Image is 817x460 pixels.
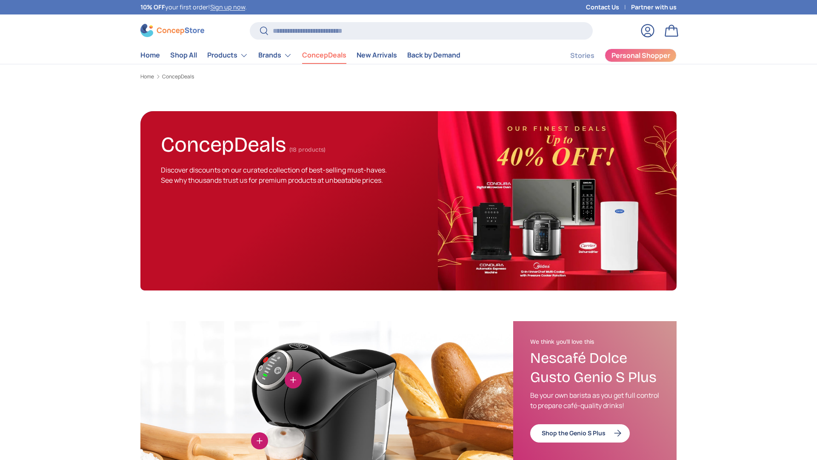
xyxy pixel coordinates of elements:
a: Shop the Genio S Plus [530,424,630,443]
nav: Primary [140,47,460,64]
h3: Nescafé Dolce Gusto Genio S Plus [530,349,660,387]
a: Brands [258,47,292,64]
a: ConcepDeals [162,74,194,79]
img: ConcepStore [140,24,204,37]
summary: Brands [253,47,297,64]
a: Back by Demand [407,47,460,63]
a: Sign up now [210,3,245,11]
a: Products [207,47,248,64]
span: Discover discounts on our curated collection of best-selling must-haves. See why thousands trust ... [161,165,387,185]
a: ConcepDeals [302,47,346,63]
nav: Breadcrumbs [140,73,677,80]
a: Personal Shopper [605,49,677,62]
h1: ConcepDeals [161,129,286,157]
a: Contact Us [586,3,631,12]
a: Partner with us [631,3,677,12]
p: your first order! . [140,3,247,12]
strong: 10% OFF [140,3,165,11]
a: Shop All [170,47,197,63]
h2: We think you'll love this [530,338,660,346]
p: Be your own barista as you get full control to prepare café-quality drinks! [530,390,660,411]
a: Home [140,47,160,63]
nav: Secondary [550,47,677,64]
img: ConcepDeals [438,111,677,290]
a: Home [140,74,154,79]
span: Personal Shopper [611,52,670,59]
a: Stories [570,47,594,64]
summary: Products [202,47,253,64]
a: New Arrivals [357,47,397,63]
span: (18 products) [289,146,326,153]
